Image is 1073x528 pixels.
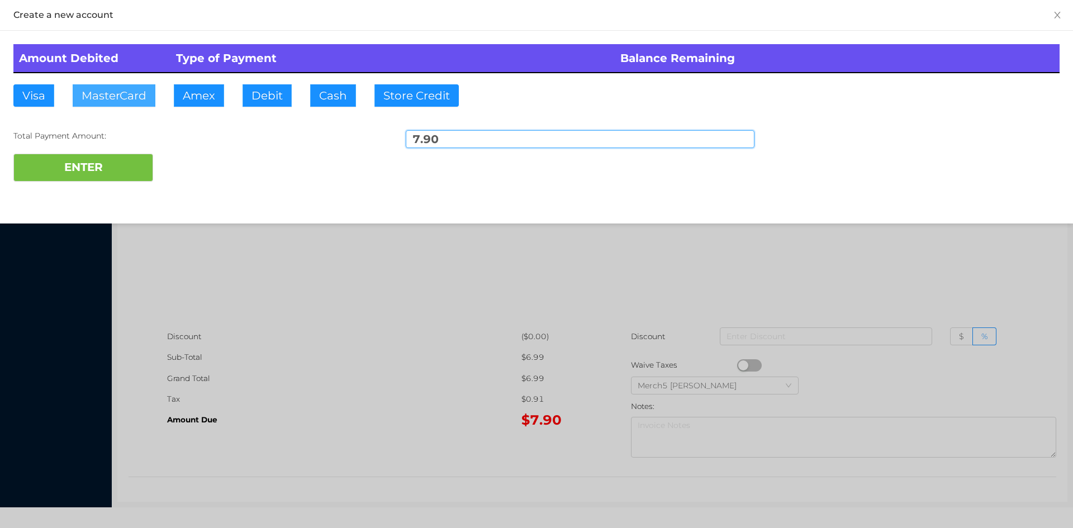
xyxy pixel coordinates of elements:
[73,84,155,107] button: MasterCard
[13,130,362,142] div: Total Payment Amount:
[1053,11,1062,20] i: icon: close
[170,44,615,73] th: Type of Payment
[310,84,356,107] button: Cash
[243,84,292,107] button: Debit
[374,84,459,107] button: Store Credit
[13,84,54,107] button: Visa
[13,9,1060,21] div: Create a new account
[615,44,1060,73] th: Balance Remaining
[174,84,224,107] button: Amex
[13,44,170,73] th: Amount Debited
[13,154,153,182] button: ENTER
